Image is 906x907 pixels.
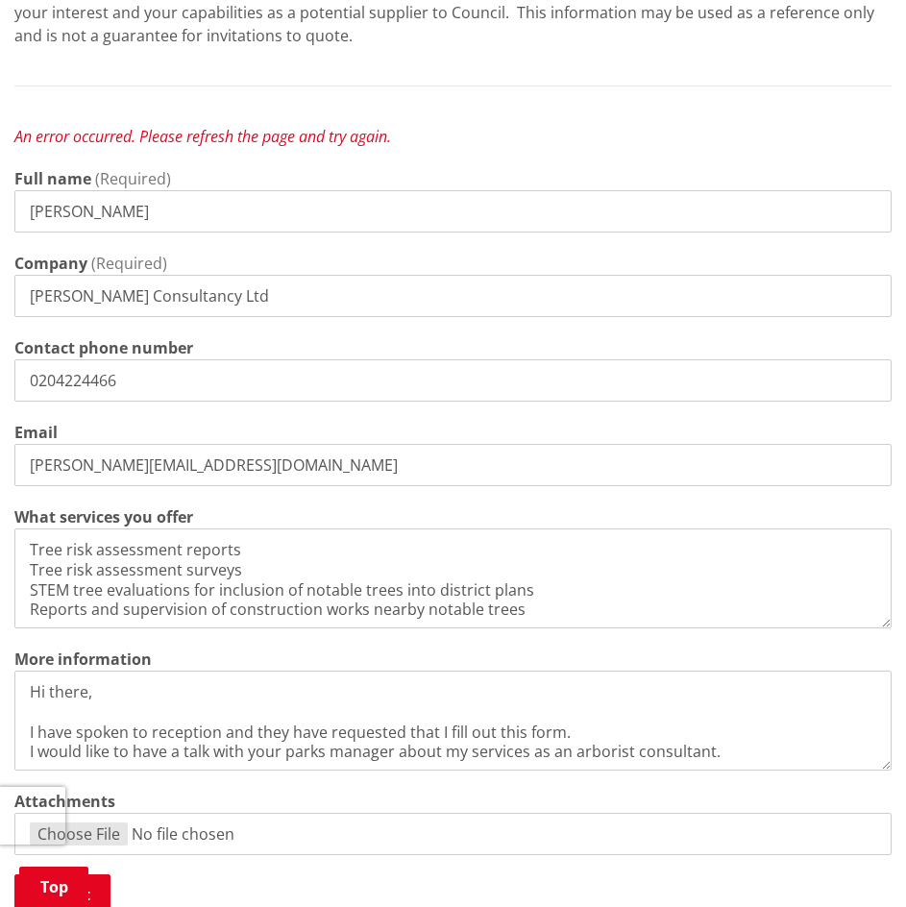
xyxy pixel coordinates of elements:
textarea: Tree risk assessment reports Tree risk assessment surveys STEM tree evaluations for inclusion of ... [14,528,892,628]
label: Company [14,252,87,275]
a: Top [19,867,88,907]
textarea: Hi there, I have spoken to reception and they have requested that I fill out this form. I would l... [14,671,892,771]
span: (Required) [95,168,171,189]
label: Contact phone number [14,336,193,359]
span: (Required) [91,253,167,274]
iframe: Messenger Launcher [818,826,887,895]
input: file [14,813,892,855]
label: Full name [14,167,91,190]
label: More information [14,648,152,671]
label: Email [14,421,58,444]
label: What services you offer [14,505,193,528]
div: An error occurred. Please refresh the page and try again. [14,125,892,148]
